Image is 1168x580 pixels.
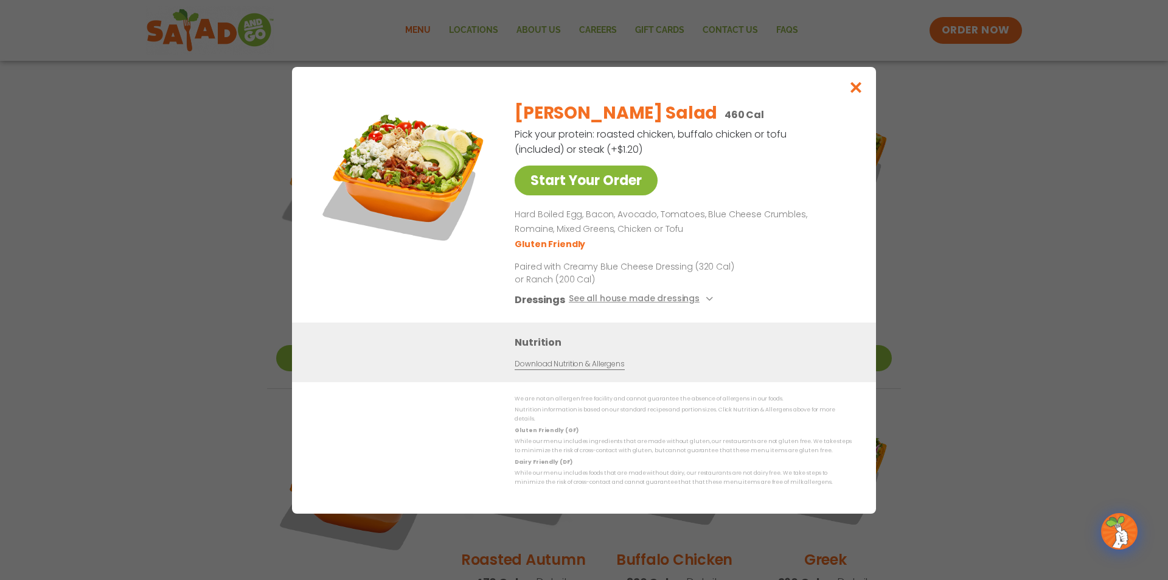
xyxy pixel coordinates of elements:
img: Featured product photo for Cobb Salad [319,91,490,262]
strong: Gluten Friendly (GF) [515,426,578,433]
p: Hard Boiled Egg, Bacon, Avocado, Tomatoes, Blue Cheese Crumbles, Romaine, Mixed Greens, Chicken o... [515,208,847,237]
img: wpChatIcon [1102,514,1136,548]
p: We are not an allergen free facility and cannot guarantee the absence of allergens in our foods. [515,394,852,404]
a: Download Nutrition & Allergens [515,358,624,369]
h3: Dressings [515,292,565,307]
p: While our menu includes foods that are made without dairy, our restaurants are not dairy free. We... [515,469,852,487]
strong: Dairy Friendly (DF) [515,458,572,465]
p: Nutrition information is based on our standard recipes and portion sizes. Click Nutrition & Aller... [515,405,852,424]
p: Paired with Creamy Blue Cheese Dressing (320 Cal) or Ranch (200 Cal) [515,260,740,285]
p: Pick your protein: roasted chicken, buffalo chicken or tofu (included) or steak (+$1.20) [515,127,788,157]
p: 460 Cal [725,107,764,122]
li: Gluten Friendly [515,237,587,250]
p: While our menu includes ingredients that are made without gluten, our restaurants are not gluten ... [515,437,852,456]
h3: Nutrition [515,334,858,349]
h2: [PERSON_NAME] Salad [515,100,717,126]
button: See all house made dressings [569,292,717,307]
button: Close modal [836,67,876,108]
a: Start Your Order [515,166,658,195]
